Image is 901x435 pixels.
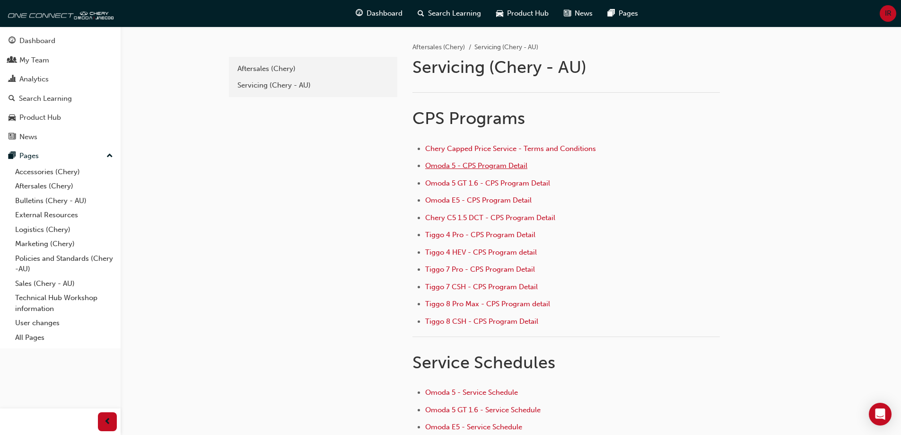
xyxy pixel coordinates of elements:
[11,237,117,251] a: Marketing (Chery)
[425,248,537,257] a: Tiggo 4 HEV - CPS Program detail
[425,406,541,414] a: Omoda 5 GT 1.6 - Service Schedule
[9,75,16,84] span: chart-icon
[9,95,15,103] span: search-icon
[233,77,394,94] a: Servicing (Chery - AU)
[425,179,550,187] a: Omoda 5 GT 1.6 - CPS Program Detail
[11,165,117,179] a: Accessories (Chery)
[425,388,518,397] a: Omoda 5 - Service Schedule
[556,4,600,23] a: news-iconNews
[4,109,117,126] a: Product Hub
[11,222,117,237] a: Logistics (Chery)
[106,150,113,162] span: up-icon
[19,93,72,104] div: Search Learning
[5,4,114,23] img: oneconnect
[489,4,556,23] a: car-iconProduct Hub
[496,8,503,19] span: car-icon
[19,55,49,66] div: My Team
[19,36,55,46] div: Dashboard
[19,151,39,161] div: Pages
[425,231,535,239] a: Tiggo 4 Pro - CPS Program Detail
[425,213,555,222] a: Chery C5 1.5 DCT - CPS Program Detail
[11,179,117,194] a: Aftersales (Chery)
[4,128,117,146] a: News
[428,8,481,19] span: Search Learning
[885,8,892,19] span: IR
[4,52,117,69] a: My Team
[507,8,549,19] span: Product Hub
[356,8,363,19] span: guage-icon
[425,196,532,204] a: Omoda E5 - CPS Program Detail
[412,352,555,373] span: Service Schedules
[9,37,16,45] span: guage-icon
[425,423,522,431] a: Omoda E5 - Service Schedule
[425,265,535,274] a: Tiggo 7 Pro - CPS Program Detail
[233,61,394,77] a: Aftersales (Chery)
[4,147,117,165] button: Pages
[412,108,525,128] span: CPS Programs
[4,30,117,147] button: DashboardMy TeamAnalyticsSearch LearningProduct HubNews
[9,133,16,142] span: news-icon
[412,43,465,51] a: Aftersales (Chery)
[425,161,527,170] a: Omoda 5 - CPS Program Detail
[9,152,16,160] span: pages-icon
[19,112,61,123] div: Product Hub
[19,132,37,142] div: News
[564,8,571,19] span: news-icon
[575,8,593,19] span: News
[104,416,111,428] span: prev-icon
[11,194,117,208] a: Bulletins (Chery - AU)
[11,208,117,222] a: External Resources
[418,8,424,19] span: search-icon
[410,4,489,23] a: search-iconSearch Learning
[619,8,638,19] span: Pages
[412,57,723,78] h1: Servicing (Chery - AU)
[237,63,389,74] div: Aftersales (Chery)
[4,90,117,107] a: Search Learning
[600,4,646,23] a: pages-iconPages
[869,403,892,426] div: Open Intercom Messenger
[11,291,117,316] a: Technical Hub Workshop information
[9,56,16,65] span: people-icon
[474,42,538,53] li: Servicing (Chery - AU)
[19,74,49,85] div: Analytics
[425,317,538,326] a: Tiggo 8 CSH - CPS Program Detail
[425,300,550,308] a: Tiggo 8 Pro Max - CPS Program detail
[880,5,896,22] button: IR
[425,283,538,291] a: Tiggo 7 CSH - CPS Program Detail
[608,8,615,19] span: pages-icon
[348,4,410,23] a: guage-iconDashboard
[11,276,117,291] a: Sales (Chery - AU)
[11,251,117,276] a: Policies and Standards (Chery -AU)
[11,316,117,330] a: User changes
[425,144,596,153] a: Chery Capped Price Service - Terms and Conditions
[237,80,389,91] div: Servicing (Chery - AU)
[11,330,117,345] a: All Pages
[4,32,117,50] a: Dashboard
[367,8,402,19] span: Dashboard
[4,71,117,88] a: Analytics
[9,114,16,122] span: car-icon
